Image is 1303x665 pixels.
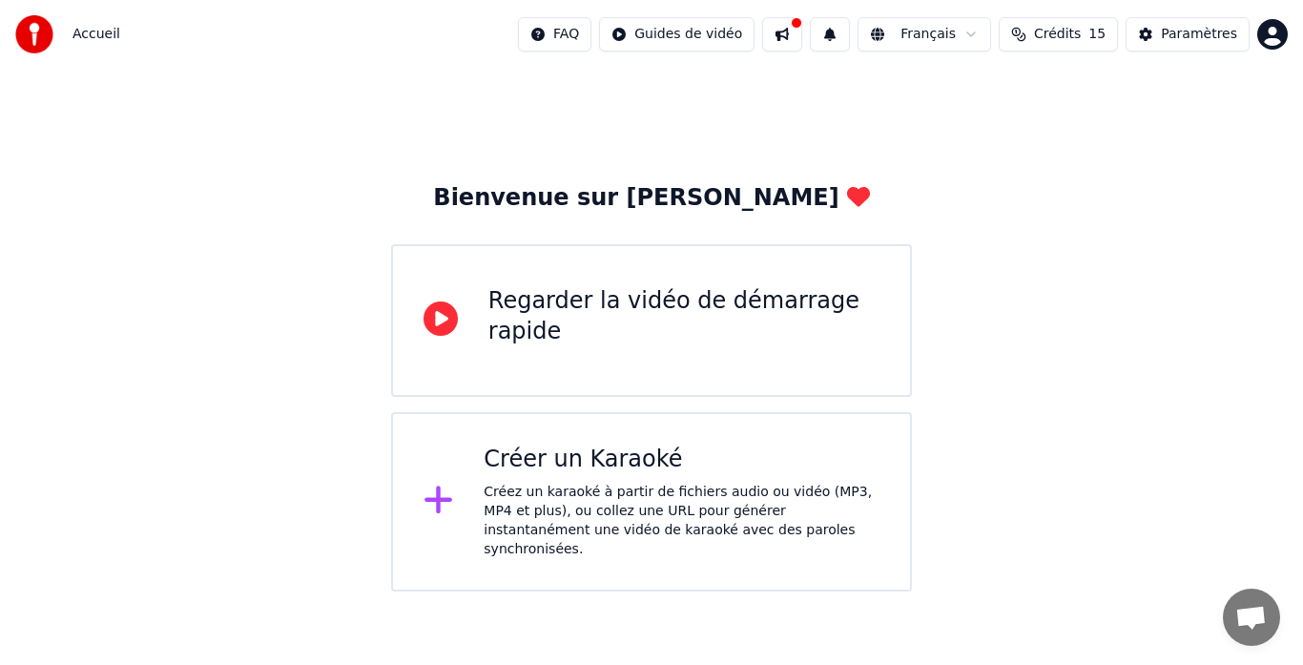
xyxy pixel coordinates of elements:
[15,15,53,53] img: youka
[518,17,591,52] button: FAQ
[488,286,879,347] div: Regarder la vidéo de démarrage rapide
[1161,25,1237,44] div: Paramètres
[1126,17,1250,52] button: Paramètres
[433,183,869,214] div: Bienvenue sur [PERSON_NAME]
[484,483,879,559] div: Créez un karaoké à partir de fichiers audio ou vidéo (MP3, MP4 et plus), ou collez une URL pour g...
[1034,25,1081,44] span: Crédits
[599,17,755,52] button: Guides de vidéo
[72,25,120,44] span: Accueil
[484,445,879,475] div: Créer un Karaoké
[72,25,120,44] nav: breadcrumb
[1223,589,1280,646] a: Ouvrir le chat
[1088,25,1106,44] span: 15
[999,17,1118,52] button: Crédits15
